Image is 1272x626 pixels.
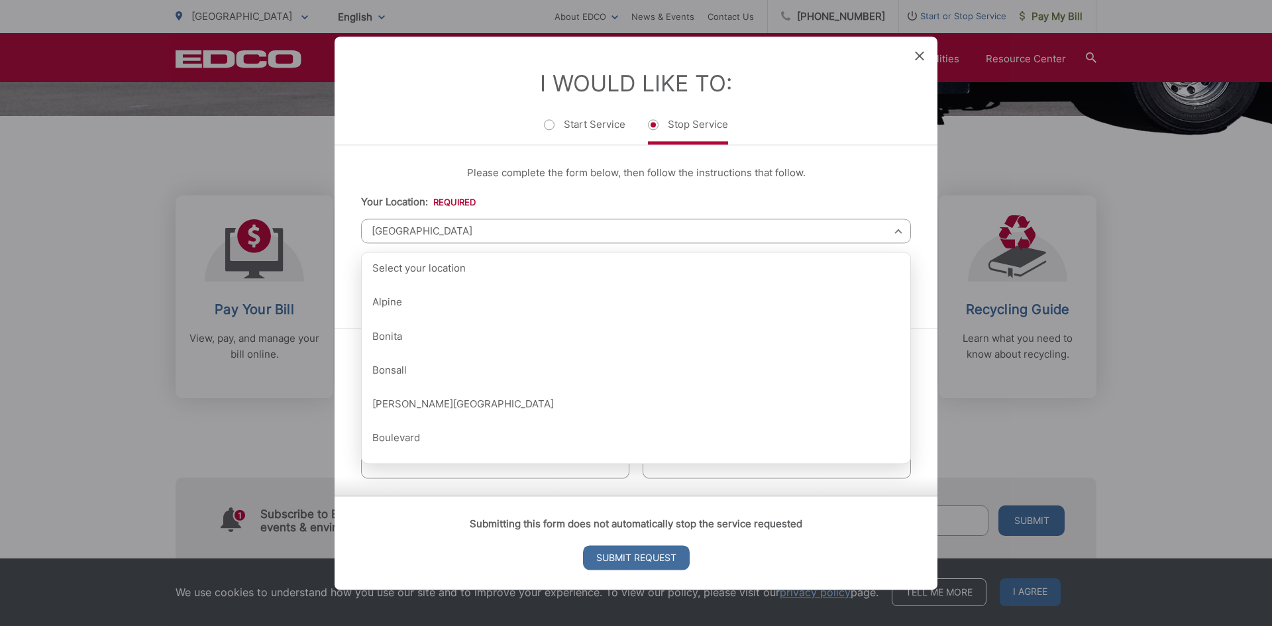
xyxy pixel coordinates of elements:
label: Your Location: [361,196,476,208]
span: [GEOGRAPHIC_DATA] [361,219,911,243]
div: Select your location [362,252,910,286]
strong: Submitting this form does not automatically stop the service requested [470,517,802,530]
div: Alpine [362,286,910,319]
div: [GEOGRAPHIC_DATA] [362,456,910,489]
div: Bonsall [362,354,910,387]
label: Start Service [544,118,625,144]
div: Boulevard [362,422,910,455]
input: Submit Request [583,545,690,570]
label: Stop Service [648,118,728,144]
div: [PERSON_NAME][GEOGRAPHIC_DATA] [362,388,910,421]
div: Bonita [362,320,910,353]
p: Please complete the form below, then follow the instructions that follow. [361,165,911,181]
label: I Would Like To: [540,70,732,97]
